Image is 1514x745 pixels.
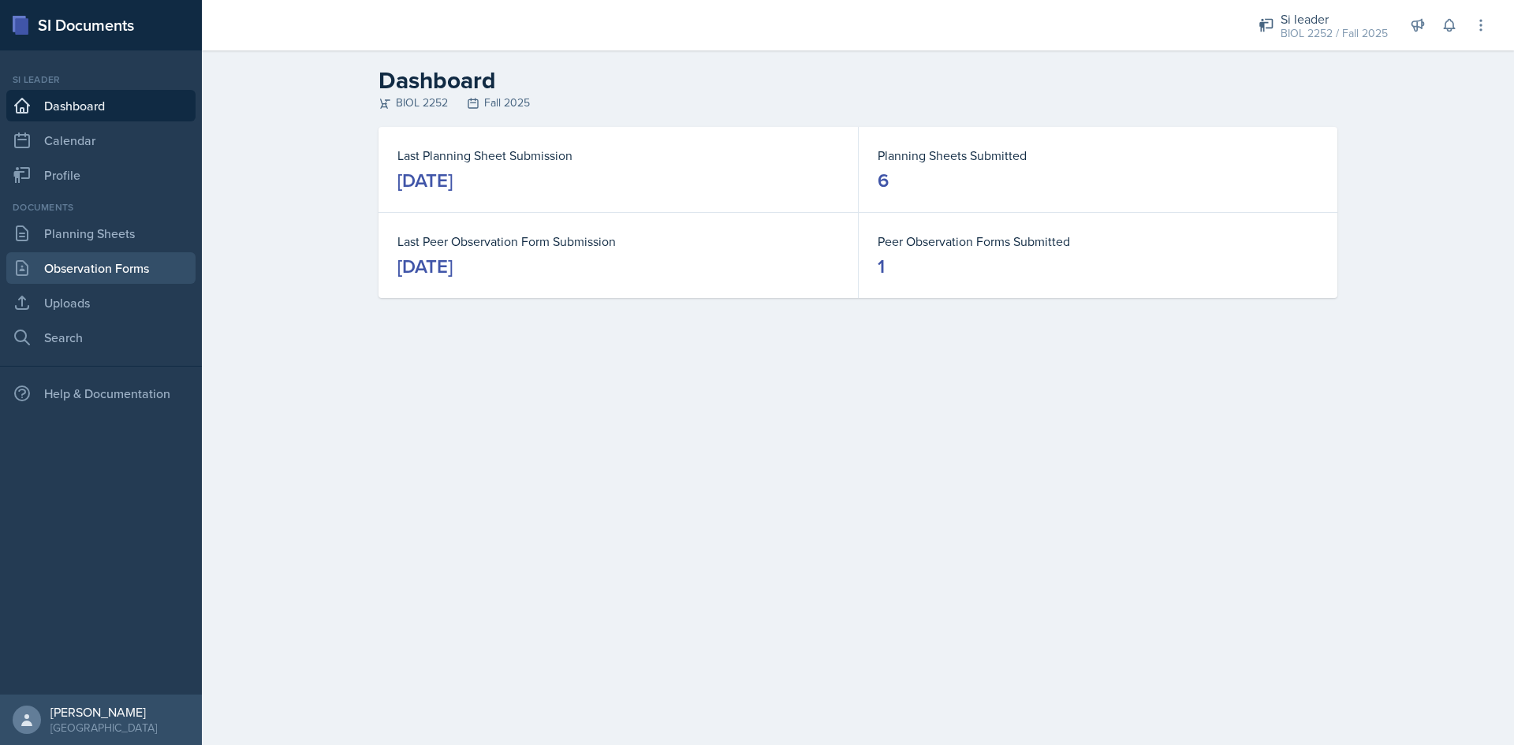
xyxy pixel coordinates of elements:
[6,378,196,409] div: Help & Documentation
[397,232,839,251] dt: Last Peer Observation Form Submission
[6,287,196,318] a: Uploads
[397,254,453,279] div: [DATE]
[878,254,885,279] div: 1
[6,322,196,353] a: Search
[50,704,157,720] div: [PERSON_NAME]
[397,168,453,193] div: [DATE]
[1281,9,1388,28] div: Si leader
[878,146,1318,165] dt: Planning Sheets Submitted
[397,146,839,165] dt: Last Planning Sheet Submission
[6,90,196,121] a: Dashboard
[6,73,196,87] div: Si leader
[378,66,1337,95] h2: Dashboard
[378,95,1337,111] div: BIOL 2252 Fall 2025
[50,720,157,736] div: [GEOGRAPHIC_DATA]
[1281,25,1388,42] div: BIOL 2252 / Fall 2025
[6,218,196,249] a: Planning Sheets
[878,232,1318,251] dt: Peer Observation Forms Submitted
[6,159,196,191] a: Profile
[878,168,889,193] div: 6
[6,200,196,214] div: Documents
[6,125,196,156] a: Calendar
[6,252,196,284] a: Observation Forms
